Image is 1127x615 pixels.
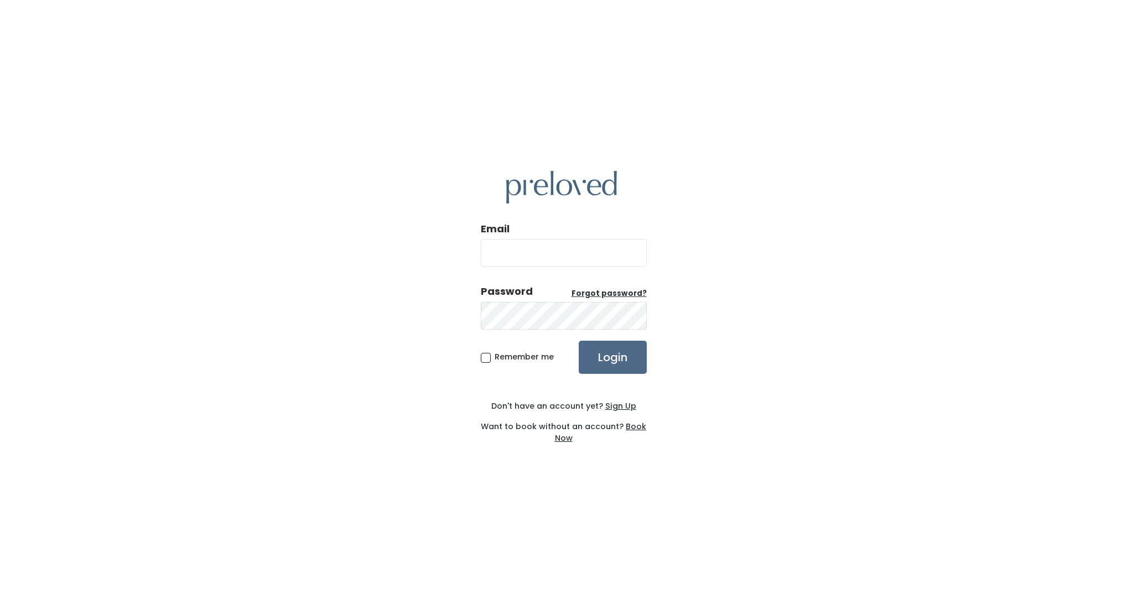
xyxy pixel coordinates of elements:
div: Password [481,284,533,299]
div: Don't have an account yet? [481,400,647,412]
input: Login [579,341,647,374]
label: Email [481,222,510,236]
a: Forgot password? [572,288,647,299]
div: Want to book without an account? [481,412,647,444]
a: Book Now [555,421,647,444]
a: Sign Up [603,400,636,411]
u: Sign Up [605,400,636,411]
span: Remember me [495,351,554,362]
img: preloved logo [506,171,617,204]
